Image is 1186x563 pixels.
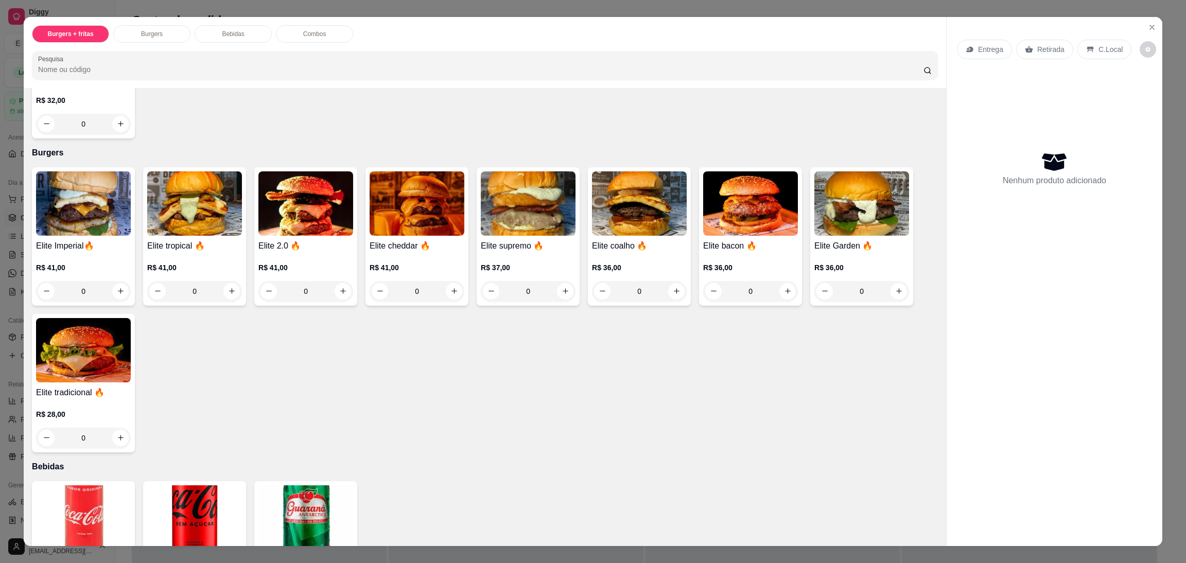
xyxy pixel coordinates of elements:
h4: Elite 2.0 🔥 [258,240,353,252]
p: Retirada [1037,44,1065,55]
p: R$ 41,00 [36,262,131,273]
h4: Elite supremo 🔥 [481,240,575,252]
p: R$ 36,00 [703,262,798,273]
h4: Elite Garden 🔥 [814,240,909,252]
p: Nenhum produto adicionado [1003,174,1106,187]
button: Close [1144,19,1160,36]
p: R$ 28,00 [36,409,131,419]
p: R$ 41,00 [370,262,464,273]
p: C.Local [1098,44,1123,55]
h4: Elite Imperial🔥 [36,240,131,252]
img: product-image [370,171,464,236]
p: R$ 37,00 [481,262,575,273]
p: R$ 36,00 [814,262,909,273]
img: product-image [592,171,687,236]
p: R$ 41,00 [147,262,242,273]
img: product-image [36,485,131,550]
p: Burgers [32,147,938,159]
img: product-image [814,171,909,236]
p: Burgers [141,30,163,38]
label: Pesquisa [38,55,67,63]
p: Combos [303,30,326,38]
h4: Elite bacon 🔥 [703,240,798,252]
button: decrease-product-quantity [1140,41,1156,58]
img: product-image [703,171,798,236]
p: R$ 41,00 [258,262,353,273]
img: product-image [36,171,131,236]
input: Pesquisa [38,64,923,75]
p: R$ 36,00 [592,262,687,273]
h4: Elite cheddar 🔥 [370,240,464,252]
p: R$ 32,00 [36,95,131,105]
p: Bebidas [32,461,938,473]
img: product-image [147,485,242,550]
p: Burgers + fritas [48,30,94,38]
img: product-image [481,171,575,236]
img: product-image [258,485,353,550]
h4: Elite coalho 🔥 [592,240,687,252]
h4: Elite tradicional 🔥 [36,386,131,399]
img: product-image [258,171,353,236]
h4: Elite tropical 🔥 [147,240,242,252]
img: product-image [147,171,242,236]
p: Entrega [978,44,1003,55]
img: product-image [36,318,131,382]
p: Bebidas [222,30,244,38]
